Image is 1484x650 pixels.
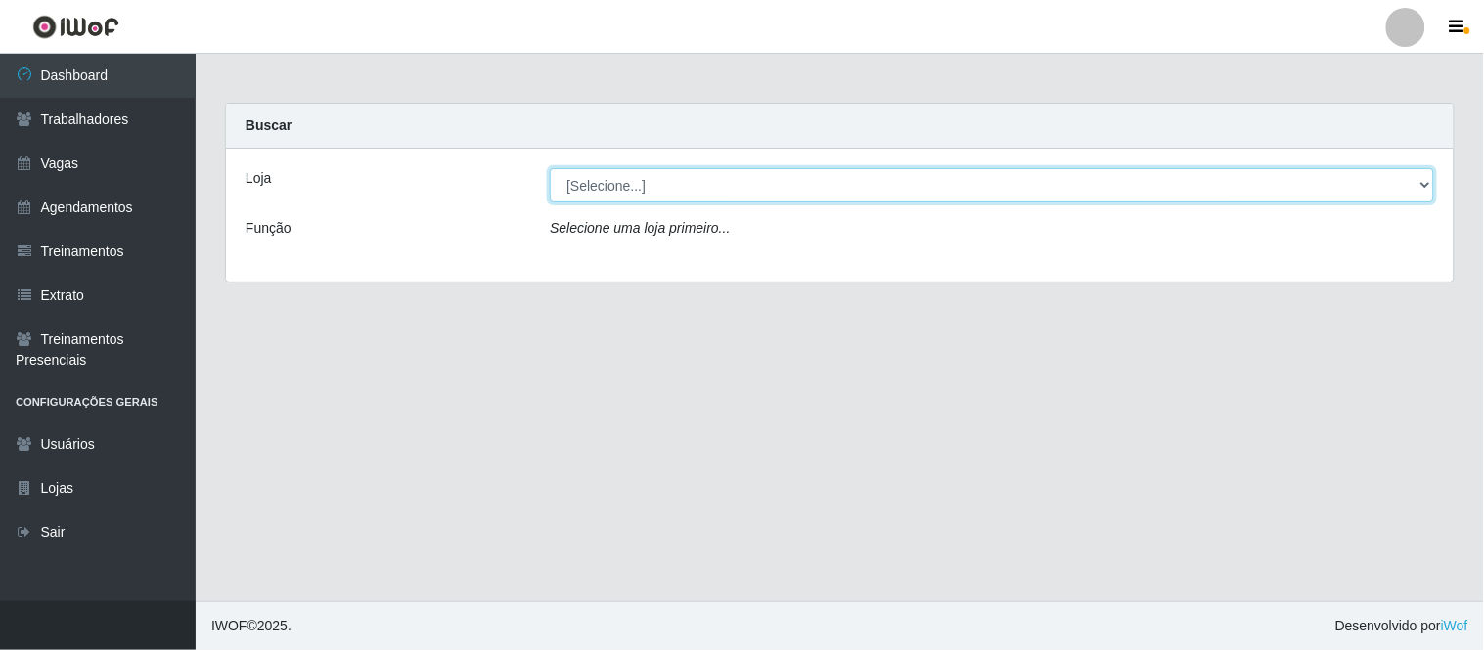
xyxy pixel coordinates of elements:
[1441,618,1468,633] a: iWof
[550,220,730,236] i: Selecione uma loja primeiro...
[32,15,119,39] img: CoreUI Logo
[246,117,292,133] strong: Buscar
[246,168,271,189] label: Loja
[246,218,292,238] label: Função
[211,616,292,636] span: © 2025 .
[211,618,247,633] span: IWOF
[1335,616,1468,636] span: Desenvolvido por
